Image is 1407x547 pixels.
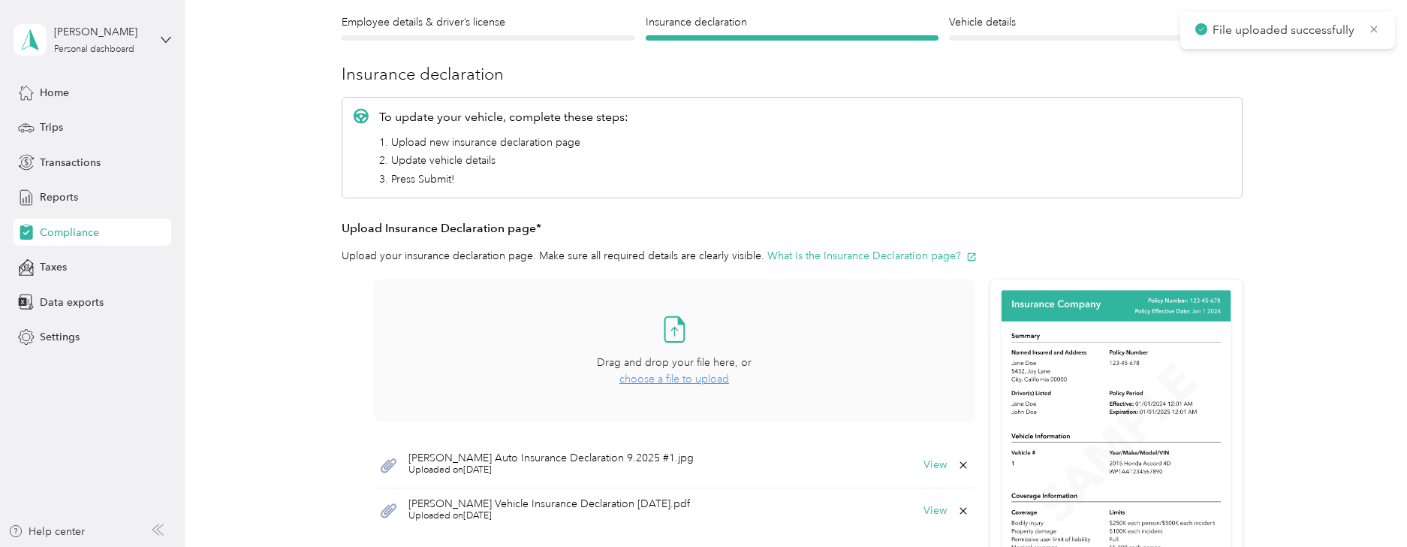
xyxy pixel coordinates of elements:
span: [PERSON_NAME] Auto Insurance Declaration 9.2025 #1.jpg [408,453,694,464]
span: Reports [40,189,78,205]
span: Data exports [40,295,104,310]
h4: Vehicle details [949,14,1243,30]
button: View [923,460,947,470]
span: Compliance [40,225,99,240]
button: What is the Insurance Declaration page? [767,248,977,264]
span: Home [40,85,69,101]
h4: Insurance declaration [646,14,939,30]
span: Drag and drop your file here, or [597,356,752,369]
span: Uploaded on [DATE] [408,464,694,477]
div: Personal dashboard [54,45,134,54]
p: File uploaded successfully [1213,21,1357,40]
span: Trips [40,119,63,135]
iframe: Everlance-gr Chat Button Frame [1323,463,1407,547]
span: Settings [40,329,80,345]
span: Taxes [40,259,67,275]
span: choose a file to upload [619,373,729,385]
div: [PERSON_NAME] [54,24,148,40]
span: Drag and drop your file here, orchoose a file to upload [375,280,974,421]
span: [PERSON_NAME] Vehicle Insurance Declaration [DATE].pdf [408,499,690,509]
h3: Insurance declaration [342,62,1243,86]
h4: Employee details & driver’s license [342,14,635,30]
button: Help center [8,524,85,539]
p: Upload your insurance declaration page. Make sure all required details are clearly visible. [342,248,1243,264]
li: 2. Update vehicle details [379,153,628,168]
span: Transactions [40,155,101,171]
li: 3. Press Submit! [379,171,628,187]
li: 1. Upload new insurance declaration page [379,134,628,150]
h3: Upload Insurance Declaration page* [342,219,1243,238]
p: To update your vehicle, complete these steps: [379,108,628,126]
span: Uploaded on [DATE] [408,509,690,523]
button: View [923,506,947,516]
